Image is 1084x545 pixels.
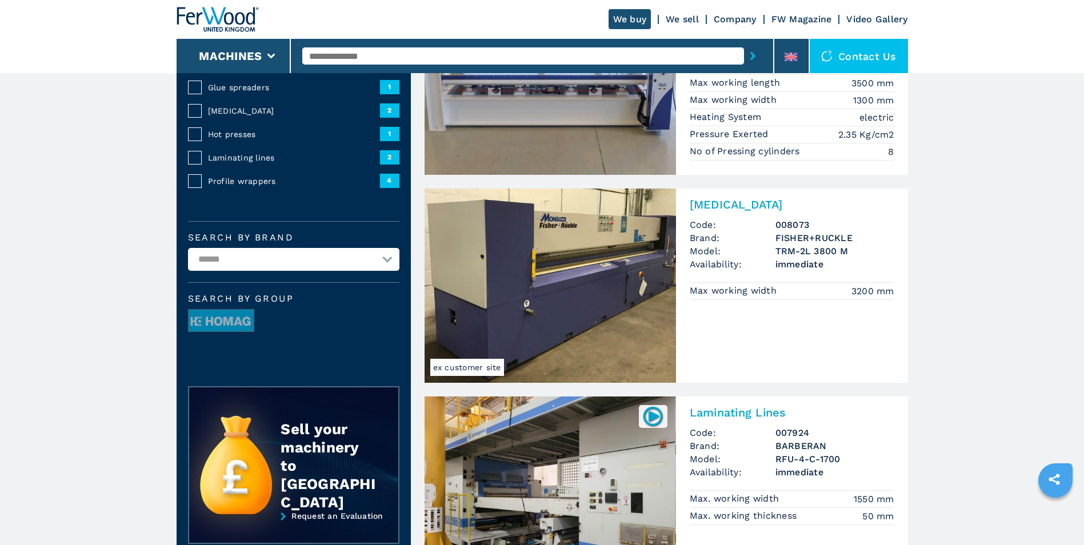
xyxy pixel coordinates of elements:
[690,198,894,211] h2: [MEDICAL_DATA]
[775,426,894,439] h3: 007924
[380,174,399,187] span: 4
[1035,494,1075,536] iframe: Chat
[208,129,380,140] span: Hot presses
[744,43,762,69] button: submit-button
[690,218,775,231] span: Code:
[188,233,399,242] label: Search by brand
[690,439,775,452] span: Brand:
[208,82,380,93] span: Glue spreaders
[690,284,780,297] p: Max working width
[775,231,894,245] h3: FISHER+RUCKLE
[854,492,894,506] em: 1550 mm
[853,94,894,107] em: 1300 mm
[690,426,775,439] span: Code:
[775,258,894,271] span: immediate
[810,39,908,73] div: Contact us
[208,105,380,117] span: [MEDICAL_DATA]
[690,128,771,141] p: Pressure Exerted
[690,510,800,522] p: Max. working thickness
[838,128,894,141] em: 2.35 Kg/cm2
[775,218,894,231] h3: 008073
[281,420,375,511] div: Sell your machinery to [GEOGRAPHIC_DATA]
[188,294,399,303] span: Search by group
[208,175,380,187] span: Profile wrappers
[690,94,780,106] p: Max working width
[208,152,380,163] span: Laminating lines
[775,466,894,479] span: immediate
[846,14,907,25] a: Video Gallery
[690,145,803,158] p: No of Pressing cylinders
[690,452,775,466] span: Model:
[199,49,262,63] button: Machines
[177,7,259,32] img: Ferwood
[851,284,894,298] em: 3200 mm
[380,150,399,164] span: 2
[862,510,894,523] em: 50 mm
[609,9,651,29] a: We buy
[430,359,504,376] span: ex customer site
[380,80,399,94] span: 1
[425,189,908,383] a: Guillotine FISHER+RUCKLE TRM-2L 3800 Mex customer site[MEDICAL_DATA]Code:008073Brand:FISHER+RUCKL...
[771,14,832,25] a: FW Magazine
[380,127,399,141] span: 1
[690,231,775,245] span: Brand:
[425,189,676,383] img: Guillotine FISHER+RUCKLE TRM-2L 3800 M
[775,439,894,452] h3: BARBERAN
[642,405,664,427] img: 007924
[690,77,783,89] p: Max working length
[690,466,775,479] span: Availability:
[821,50,833,62] img: Contact us
[859,111,894,124] em: electric
[690,245,775,258] span: Model:
[380,103,399,117] span: 2
[775,452,894,466] h3: RFU-4-C-1700
[666,14,699,25] a: We sell
[775,245,894,258] h3: TRM-2L 3800 M
[189,310,254,332] img: image
[851,77,894,90] em: 3500 mm
[1040,465,1069,494] a: sharethis
[888,145,894,158] em: 8
[690,406,894,419] h2: Laminating Lines
[690,258,775,271] span: Availability:
[690,111,765,123] p: Heating System
[714,14,757,25] a: Company
[690,492,782,505] p: Max. working width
